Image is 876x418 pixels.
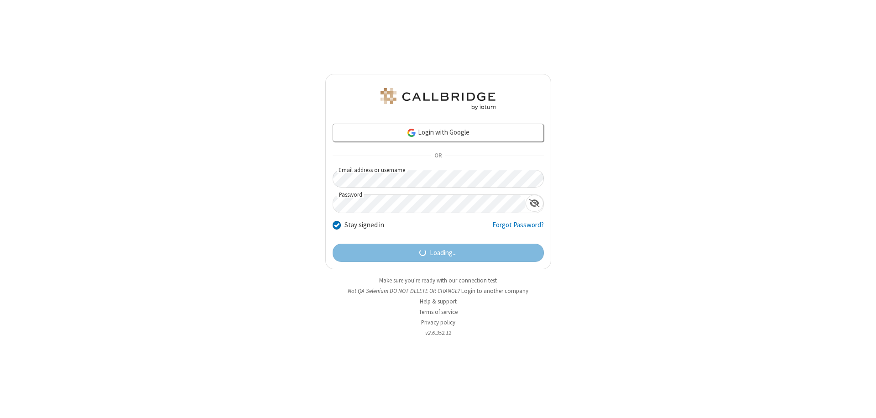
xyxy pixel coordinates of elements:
a: Help & support [420,298,457,305]
a: Terms of service [419,308,458,316]
img: google-icon.png [407,128,417,138]
span: Loading... [430,248,457,258]
a: Forgot Password? [492,220,544,237]
button: Login to another company [461,287,528,295]
label: Stay signed in [344,220,384,230]
button: Loading... [333,244,544,262]
span: OR [431,150,445,162]
a: Privacy policy [421,319,455,326]
a: Make sure you're ready with our connection test [379,277,497,284]
a: Login with Google [333,124,544,142]
div: Show password [526,195,543,212]
img: QA Selenium DO NOT DELETE OR CHANGE [379,88,497,110]
input: Email address or username [333,170,544,188]
input: Password [333,195,526,213]
li: Not QA Selenium DO NOT DELETE OR CHANGE? [325,287,551,295]
li: v2.6.352.12 [325,329,551,337]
